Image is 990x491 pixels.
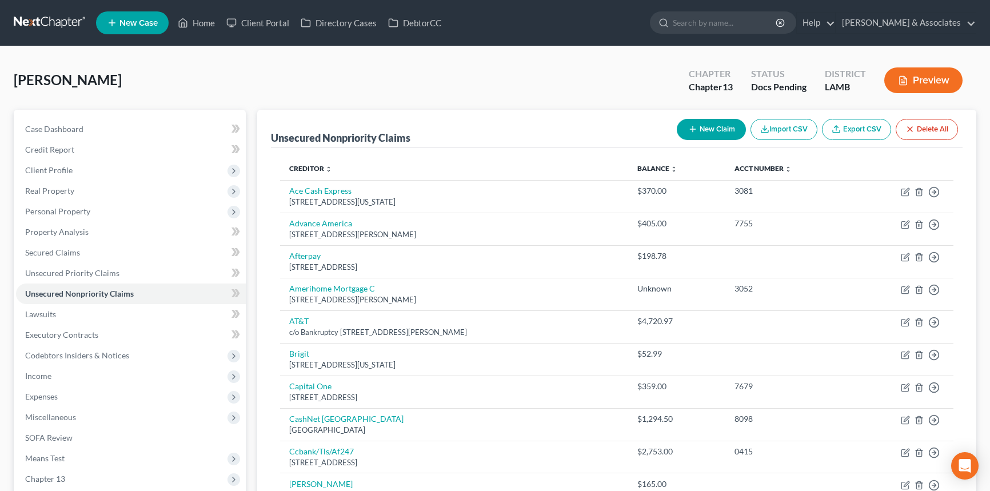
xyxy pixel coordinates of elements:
div: Open Intercom Messenger [951,452,979,480]
span: Chapter 13 [25,474,65,484]
span: Property Analysis [25,227,89,237]
i: unfold_more [670,166,677,173]
a: Balance unfold_more [637,164,677,173]
div: Status [751,67,807,81]
button: Preview [884,67,963,93]
a: DebtorCC [382,13,447,33]
a: Acct Number unfold_more [734,164,792,173]
a: Unsecured Priority Claims [16,263,246,284]
div: 7755 [734,218,842,229]
div: $52.99 [637,348,716,360]
a: Capital One [289,381,332,391]
div: 8098 [734,413,842,425]
div: [STREET_ADDRESS][US_STATE] [289,197,619,207]
div: [STREET_ADDRESS] [289,392,619,403]
a: Brigit [289,349,309,358]
a: Creditor unfold_more [289,164,332,173]
span: Unsecured Nonpriority Claims [25,289,134,298]
a: CashNet [GEOGRAPHIC_DATA] [289,414,404,424]
div: 3081 [734,185,842,197]
span: Lawsuits [25,309,56,319]
a: Credit Report [16,139,246,160]
div: [STREET_ADDRESS][PERSON_NAME] [289,294,619,305]
div: Chapter [689,81,733,94]
a: SOFA Review [16,428,246,448]
button: New Claim [677,119,746,140]
div: [STREET_ADDRESS] [289,262,619,273]
div: $4,720.97 [637,316,716,327]
span: [PERSON_NAME] [14,71,122,88]
span: Case Dashboard [25,124,83,134]
div: Docs Pending [751,81,807,94]
a: Ace Cash Express [289,186,352,195]
span: Executory Contracts [25,330,98,340]
div: $359.00 [637,381,716,392]
span: Credit Report [25,145,74,154]
a: Export CSV [822,119,891,140]
span: Personal Property [25,206,90,216]
a: Secured Claims [16,242,246,263]
a: [PERSON_NAME] & Associates [836,13,976,33]
div: $2,753.00 [637,446,716,457]
span: New Case [119,19,158,27]
div: [GEOGRAPHIC_DATA] [289,425,619,436]
a: Advance America [289,218,352,228]
a: Unsecured Nonpriority Claims [16,284,246,304]
div: $198.78 [637,250,716,262]
span: Unsecured Priority Claims [25,268,119,278]
a: Directory Cases [295,13,382,33]
a: Client Portal [221,13,295,33]
div: [STREET_ADDRESS] [289,457,619,468]
a: Afterpay [289,251,321,261]
div: $405.00 [637,218,716,229]
a: Ccbank/Tls/Af247 [289,446,354,456]
div: [STREET_ADDRESS][US_STATE] [289,360,619,370]
div: 0415 [734,446,842,457]
button: Import CSV [751,119,817,140]
span: SOFA Review [25,433,73,442]
div: $1,294.50 [637,413,716,425]
a: Home [172,13,221,33]
div: LAMB [825,81,866,94]
span: Client Profile [25,165,73,175]
span: 13 [722,81,733,92]
a: Lawsuits [16,304,246,325]
div: $165.00 [637,478,716,490]
div: [STREET_ADDRESS][PERSON_NAME] [289,229,619,240]
span: Income [25,371,51,381]
a: AT&T [289,316,309,326]
div: $370.00 [637,185,716,197]
span: Expenses [25,392,58,401]
span: Miscellaneous [25,412,76,422]
input: Search by name... [673,12,777,33]
button: Delete All [896,119,958,140]
div: District [825,67,866,81]
a: Amerihome Mortgage C [289,284,375,293]
span: Real Property [25,186,74,195]
div: 3052 [734,283,842,294]
a: Case Dashboard [16,119,246,139]
span: Codebtors Insiders & Notices [25,350,129,360]
a: Property Analysis [16,222,246,242]
a: Help [797,13,835,33]
div: Chapter [689,67,733,81]
i: unfold_more [785,166,792,173]
div: c/o Bankruptcy [STREET_ADDRESS][PERSON_NAME] [289,327,619,338]
a: [PERSON_NAME] [289,479,353,489]
span: Means Test [25,453,65,463]
a: Executory Contracts [16,325,246,345]
div: Unsecured Nonpriority Claims [271,131,410,145]
span: Secured Claims [25,248,80,257]
div: Unknown [637,283,716,294]
div: 7679 [734,381,842,392]
i: unfold_more [325,166,332,173]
